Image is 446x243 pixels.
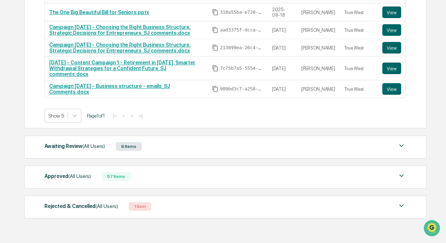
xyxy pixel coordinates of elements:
[212,27,218,33] span: Copy Id
[268,80,297,98] td: [DATE]
[25,55,119,63] div: Start new chat
[110,113,119,119] button: |<
[397,171,406,180] img: caret
[340,80,378,98] td: True West
[212,44,218,51] span: Copy Id
[382,42,401,54] button: View
[382,63,401,74] button: View
[52,92,58,98] div: 🗄️
[102,172,131,181] div: 57 Items
[44,141,105,151] div: Awaiting Review
[7,92,13,98] div: 🖐️
[7,15,132,27] p: How can we help?
[268,4,297,21] td: 2025-08-18
[297,4,340,21] td: [PERSON_NAME]
[7,55,20,68] img: 1746055101610-c473b297-6a78-478c-a979-82029cc54cd1
[340,4,378,21] td: True West
[268,21,297,39] td: [DATE]
[220,65,263,71] span: 7c75b7a5-5554-4d4a-bdbd-7150084ab95e
[340,39,378,57] td: True West
[4,102,48,115] a: 🔎Data Lookup
[116,142,142,151] div: 6 Items
[87,113,105,119] span: Page 1 of 1
[297,21,340,39] td: [PERSON_NAME]
[49,9,149,15] a: The One Big Beautiful Bill for Seniors.pptx
[297,39,340,57] td: [PERSON_NAME]
[129,202,151,211] div: 1 Item
[212,86,218,92] span: Copy Id
[123,57,132,66] button: Start new chat
[51,122,88,128] a: Powered byPylon
[68,173,91,179] span: (All Users)
[268,57,297,80] td: [DATE]
[297,57,340,80] td: [PERSON_NAME]
[212,65,218,72] span: Copy Id
[220,27,263,33] span: aad3375f-dcca-498c-876e-9c24d0f94b18
[423,219,442,239] iframe: Open customer support
[82,143,105,149] span: (All Users)
[4,88,50,101] a: 🖐️Preclearance
[212,9,218,16] span: Copy Id
[220,45,263,51] span: 213899ea-26c4-466b-a1b1-f0a03719d71a
[340,57,378,80] td: True West
[268,39,297,57] td: [DATE]
[19,33,119,40] input: Clear
[397,201,406,210] img: caret
[95,203,118,209] span: (All Users)
[49,24,191,36] a: Campaign [DATE] - Choosing the Right Business Structure. Strategic Decisions for Entrepreneurs_SJ...
[14,91,47,98] span: Preclearance
[397,141,406,150] img: caret
[120,113,127,119] button: <
[382,24,401,36] button: View
[49,60,195,77] a: [DATE] - Content Campaign 1 - Retirement in [DATE]. Smarter Withdrawal Strategies for a Confident...
[50,88,93,101] a: 🗄️Attestations
[128,113,136,119] button: >
[44,201,118,211] div: Rejected & Cancelled
[44,171,91,181] div: Approved
[297,80,340,98] td: [PERSON_NAME]
[220,86,263,92] span: 909bd3c7-a258-48a4-962c-9a6bb64005b7
[49,83,170,95] a: Campaign [DATE] - Business structure - emails_SJ Comments.docx
[14,105,46,112] span: Data Lookup
[49,42,191,54] a: Campaign [DATE] - Choosing the Right Business Structure. Strategic Decisions for Entrepreneurs_SJ...
[340,21,378,39] td: True West
[136,113,145,119] button: >|
[382,83,401,95] button: View
[220,9,263,15] span: 310a55ba-e728-4dc5-9bec-31b8be152562
[60,91,90,98] span: Attestations
[72,123,88,128] span: Pylon
[382,7,401,18] button: View
[7,106,13,111] div: 🔎
[25,63,92,68] div: We're available if you need us!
